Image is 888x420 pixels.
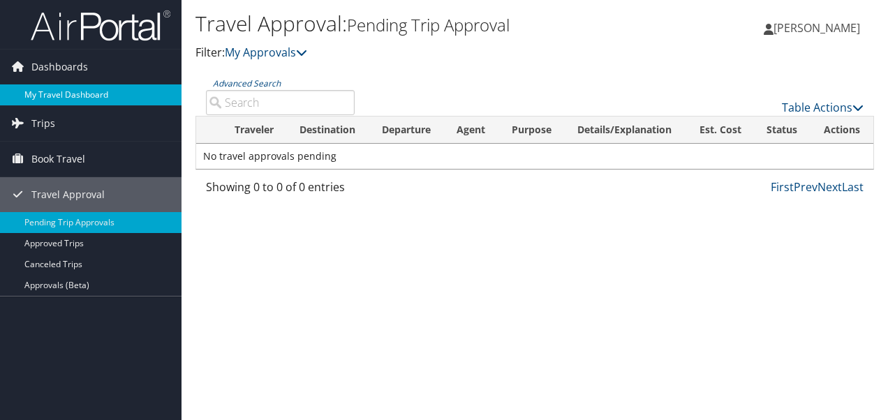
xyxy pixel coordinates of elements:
[817,179,842,195] a: Next
[196,144,873,169] td: No travel approvals pending
[369,117,445,144] th: Departure: activate to sort column ascending
[764,7,874,49] a: [PERSON_NAME]
[287,117,369,144] th: Destination: activate to sort column ascending
[31,106,55,141] span: Trips
[794,179,817,195] a: Prev
[774,20,860,36] span: [PERSON_NAME]
[213,77,281,89] a: Advanced Search
[206,179,355,202] div: Showing 0 to 0 of 0 entries
[31,9,170,42] img: airportal-logo.png
[444,117,498,144] th: Agent
[565,117,686,144] th: Details/Explanation
[842,179,864,195] a: Last
[499,117,565,144] th: Purpose
[31,50,88,84] span: Dashboards
[686,117,755,144] th: Est. Cost: activate to sort column ascending
[195,9,648,38] h1: Travel Approval:
[31,142,85,177] span: Book Travel
[347,13,510,36] small: Pending Trip Approval
[206,90,355,115] input: Advanced Search
[811,117,873,144] th: Actions
[195,44,648,62] p: Filter:
[31,177,105,212] span: Travel Approval
[225,45,307,60] a: My Approvals
[754,117,811,144] th: Status: activate to sort column ascending
[782,100,864,115] a: Table Actions
[771,179,794,195] a: First
[222,117,287,144] th: Traveler: activate to sort column ascending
